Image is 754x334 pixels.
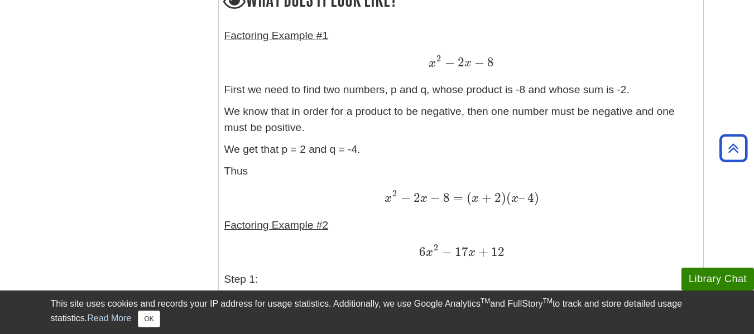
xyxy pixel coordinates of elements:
[411,190,420,205] span: 2
[715,141,751,156] a: Back to Top
[472,192,479,205] span: x
[428,190,440,205] span: −
[398,190,411,205] span: −
[476,244,488,259] span: +
[436,53,441,64] span: 2
[419,244,426,259] span: 6
[224,30,329,41] span: Factoring Example #1
[534,190,539,205] span: )
[488,244,505,259] span: 12
[434,242,438,253] span: 2
[492,190,501,205] span: 2
[420,192,428,205] span: x
[87,313,131,323] a: Read More
[511,192,518,205] span: x
[426,246,433,259] span: x
[452,244,468,259] span: 17
[224,142,698,158] p: We get that p = 2 and q = -4.
[468,246,476,259] span: x
[224,82,698,98] p: First we need to find two numbers, p and q, whose product is -8 and whose sum is -2.
[506,190,511,205] span: (
[138,311,160,327] button: Close
[464,57,472,69] span: x
[51,297,704,327] div: This site uses cookies and records your IP address for usage statistics. Additionally, we use Goo...
[463,190,472,205] span: (
[392,188,397,199] span: 2
[429,57,436,70] span: x
[472,55,484,70] span: −
[543,297,553,305] sup: TM
[442,55,455,70] span: −
[518,190,525,205] span: –
[224,163,698,314] p: Thus Step 1:
[439,244,452,259] span: −
[440,190,450,205] span: 8
[450,190,463,205] span: =
[385,192,392,205] span: x
[501,190,506,205] span: )
[479,190,492,205] span: +
[525,190,534,205] span: 4
[455,55,464,70] span: 2
[681,268,754,291] button: Library Chat
[224,104,698,136] p: We know that in order for a product to be negative, then one number must be negative and one must...
[484,55,494,70] span: 8
[224,219,329,231] span: Factoring Example #2
[481,297,490,305] sup: TM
